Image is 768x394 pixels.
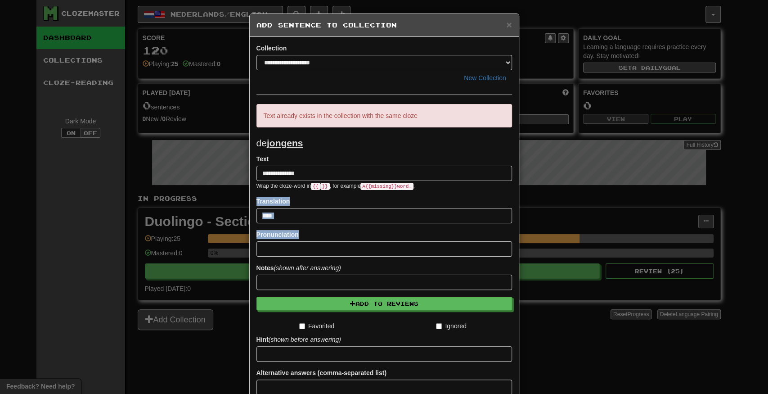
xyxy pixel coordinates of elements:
[256,263,341,272] label: Notes
[269,336,341,343] em: (shown before answering)
[274,264,341,272] em: (shown after answering)
[360,183,413,190] code: A {{ missing }} word.
[506,20,512,29] button: Close
[256,197,290,206] label: Translation
[299,323,305,329] input: Favorited
[506,19,512,30] span: ×
[458,70,512,86] button: New Collection
[436,323,442,329] input: Ignored
[256,230,299,239] label: Pronunciation
[267,138,303,148] u: jongens
[256,154,269,163] label: Text
[256,297,512,310] button: Add to Reviews
[299,322,334,331] label: Favorited
[256,136,512,150] p: de
[311,183,320,190] code: {{
[436,322,466,331] label: Ignored
[256,368,386,377] label: Alternative answers (comma-separated list)
[256,183,415,189] small: Wrap the cloze-word in , for example .
[256,21,512,30] h5: Add Sentence to Collection
[256,335,341,344] label: Hint
[320,183,330,190] code: }}
[256,104,512,127] p: Text already exists in the collection with the same cloze
[256,44,287,53] label: Collection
